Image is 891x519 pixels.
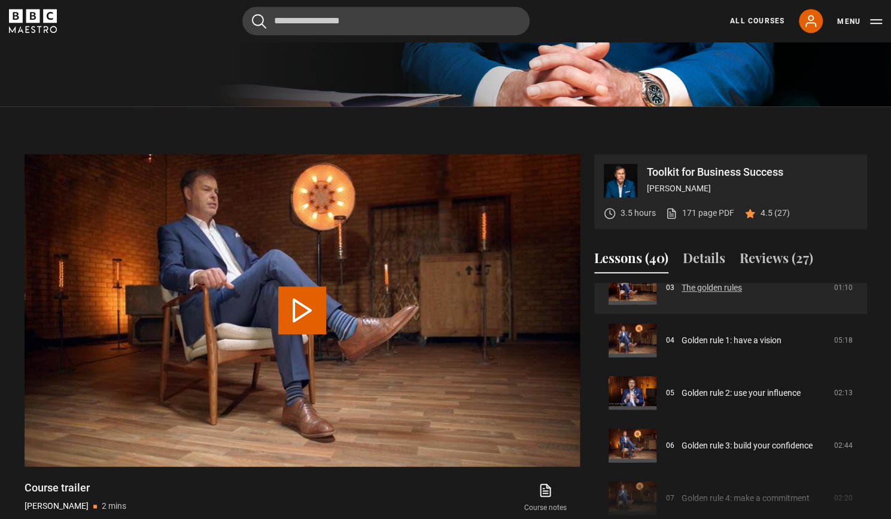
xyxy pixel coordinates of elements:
button: Details [683,248,725,273]
a: All Courses [730,16,784,26]
a: Golden rule 1: have a vision [682,334,781,347]
button: Submit the search query [252,14,266,29]
input: Search [242,7,530,35]
button: Reviews (27) [740,248,813,273]
p: 4.5 (27) [761,207,790,219]
p: Toolkit for Business Success [647,167,857,178]
p: [PERSON_NAME] [25,500,89,512]
a: 171 page PDF [665,207,734,219]
a: Golden rule 3: build your confidence [682,439,813,452]
video-js: Video Player [25,154,580,466]
a: Course notes [511,481,579,515]
p: 3.5 hours [621,207,656,219]
button: Lessons (40) [594,248,668,273]
button: Play Video [278,286,326,334]
p: [PERSON_NAME] [647,182,857,195]
p: 2 mins [102,500,126,512]
h1: Course trailer [25,481,126,495]
a: Golden rule 2: use your influence [682,387,801,399]
a: The golden rules [682,282,742,294]
svg: BBC Maestro [9,9,57,33]
button: Toggle navigation [837,16,882,28]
